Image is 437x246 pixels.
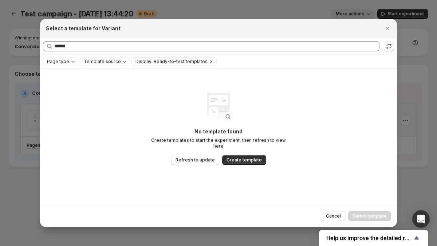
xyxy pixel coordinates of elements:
[326,234,421,242] button: Show survey - Help us improve the detailed report for A/B campaigns
[43,58,78,66] button: Page type
[84,59,121,65] span: Template source
[382,23,393,34] button: Close
[176,157,215,163] span: Refresh to update
[46,25,121,32] h2: Select a template for Variant
[47,59,69,65] span: Page type
[227,157,262,163] span: Create template
[132,58,208,66] button: Display: Ready-to-test templates
[80,58,130,66] button: Template source
[322,211,345,221] button: Cancel
[135,59,208,65] span: Display: Ready-to-test templates
[146,128,291,135] p: No template found
[326,213,341,219] span: Cancel
[146,137,291,149] p: Create templates to start the experiment, then refresh to view here
[208,58,215,66] button: Clear
[326,235,412,242] span: Help us improve the detailed report for A/B campaigns
[412,210,430,228] div: Open Intercom Messenger
[222,155,266,165] button: Create template
[171,155,219,165] button: Refresh to update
